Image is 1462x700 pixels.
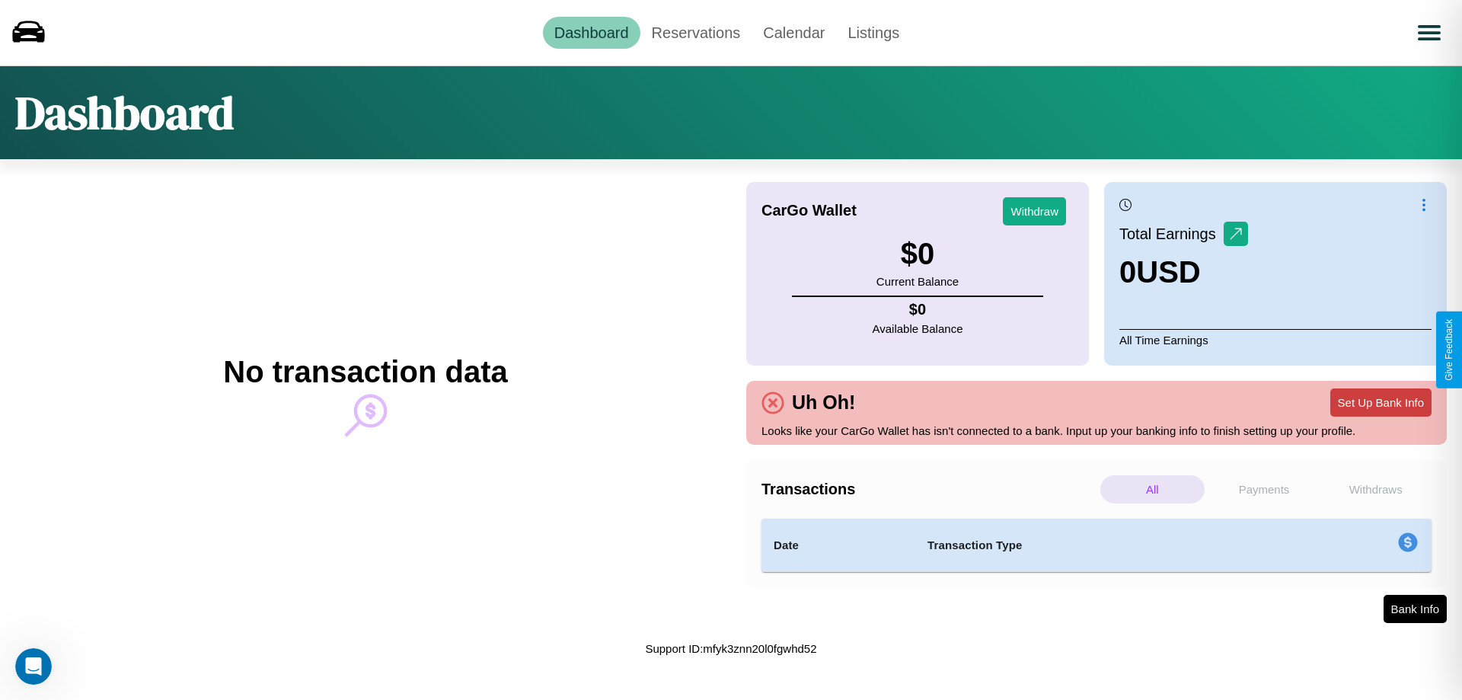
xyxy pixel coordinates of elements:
[1408,11,1451,54] button: Open menu
[761,519,1432,572] table: simple table
[1119,329,1432,350] p: All Time Earnings
[927,536,1273,555] h4: Transaction Type
[761,202,857,219] h4: CarGo Wallet
[15,82,234,144] h1: Dashboard
[1384,595,1447,623] button: Bank Info
[761,481,1096,498] h4: Transactions
[1003,197,1066,225] button: Withdraw
[1119,255,1248,289] h3: 0 USD
[1100,475,1205,503] p: All
[876,237,959,271] h3: $ 0
[1212,475,1317,503] p: Payments
[1444,319,1454,381] div: Give Feedback
[1330,388,1432,417] button: Set Up Bank Info
[1323,475,1428,503] p: Withdraws
[15,648,52,685] iframe: Intercom live chat
[873,318,963,339] p: Available Balance
[752,17,836,49] a: Calendar
[645,638,816,659] p: Support ID: mfyk3znn20l0fgwhd52
[873,301,963,318] h4: $ 0
[640,17,752,49] a: Reservations
[774,536,903,555] h4: Date
[761,420,1432,441] p: Looks like your CarGo Wallet has isn't connected to a bank. Input up your banking info to finish ...
[1119,220,1224,248] p: Total Earnings
[876,271,959,292] p: Current Balance
[543,17,640,49] a: Dashboard
[784,392,863,414] h4: Uh Oh!
[223,355,507,389] h2: No transaction data
[836,17,911,49] a: Listings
